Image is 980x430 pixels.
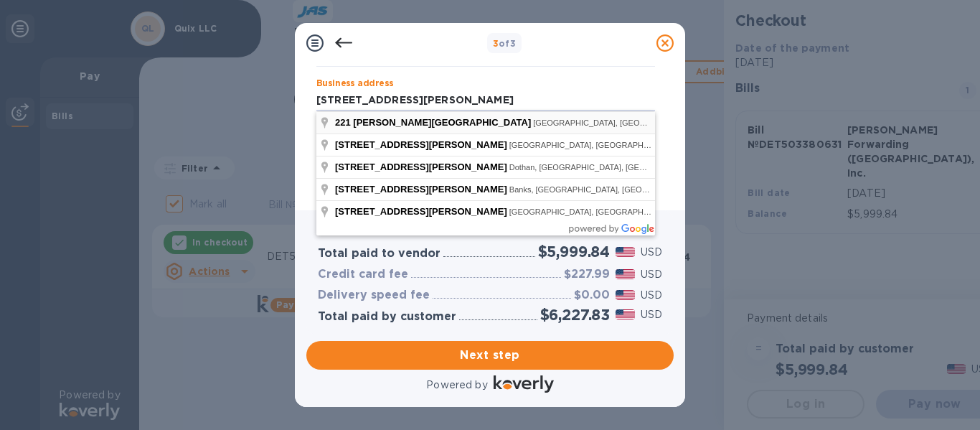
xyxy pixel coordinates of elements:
input: Enter address [316,90,655,111]
p: USD [641,307,662,322]
img: Logo [494,375,554,393]
p: USD [641,267,662,282]
span: [GEOGRAPHIC_DATA], [GEOGRAPHIC_DATA], [509,207,765,216]
p: Powered by [426,378,487,393]
h3: Delivery speed fee [318,289,430,302]
span: [PERSON_NAME][GEOGRAPHIC_DATA] [353,117,531,128]
span: [STREET_ADDRESS][PERSON_NAME] [335,162,507,172]
img: USD [616,269,635,279]
span: Dothan, [GEOGRAPHIC_DATA], [GEOGRAPHIC_DATA] [509,163,708,172]
span: [GEOGRAPHIC_DATA], [GEOGRAPHIC_DATA], [GEOGRAPHIC_DATA] [509,141,765,149]
span: Banks, [GEOGRAPHIC_DATA], [GEOGRAPHIC_DATA] [509,185,705,194]
img: USD [616,309,635,319]
h3: $227.99 [564,268,610,281]
h3: Total paid to vendor [318,247,440,261]
span: 221 [335,117,351,128]
h3: $0.00 [574,289,610,302]
h2: $5,999.84 [538,243,610,261]
span: [STREET_ADDRESS][PERSON_NAME] [335,184,507,195]
img: USD [616,290,635,300]
p: USD [641,288,662,303]
span: [STREET_ADDRESS][PERSON_NAME] [335,139,507,150]
img: USD [616,247,635,257]
h3: Credit card fee [318,268,408,281]
label: Business address [316,80,393,88]
p: USD [641,245,662,260]
span: 3 [493,38,499,49]
span: [STREET_ADDRESS][PERSON_NAME] [335,206,507,217]
span: Next step [318,347,662,364]
h3: Total paid by customer [318,310,456,324]
b: of 3 [493,38,517,49]
span: [GEOGRAPHIC_DATA], [GEOGRAPHIC_DATA], [GEOGRAPHIC_DATA] [533,118,788,127]
h2: $6,227.83 [540,306,610,324]
button: Next step [306,341,674,370]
